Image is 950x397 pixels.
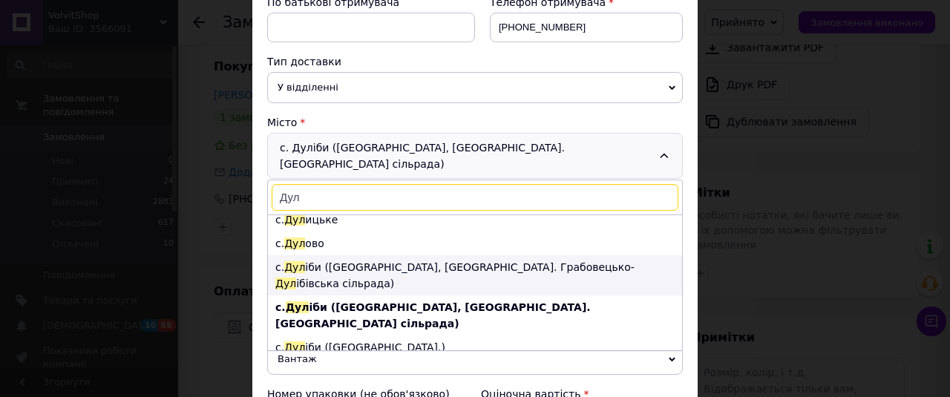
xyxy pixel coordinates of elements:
[267,72,683,103] span: У відділенні
[286,301,309,313] span: Дул
[284,214,305,226] span: Дул
[268,255,682,295] li: с. іби ([GEOGRAPHIC_DATA], [GEOGRAPHIC_DATA]. Грабовецько- ібівська сільрада)
[275,301,591,329] b: с. іби ([GEOGRAPHIC_DATA], [GEOGRAPHIC_DATA]. [GEOGRAPHIC_DATA] сільрада)
[275,278,296,289] span: Дул
[267,344,683,375] span: Вантаж
[267,115,683,130] div: Місто
[268,335,682,359] li: с. іби ([GEOGRAPHIC_DATA].)
[284,261,305,273] span: Дул
[272,184,678,211] input: Знайти
[284,237,305,249] span: Дул
[284,341,305,353] span: Дул
[267,56,341,68] span: Тип доставки
[490,13,683,42] input: +380
[268,208,682,232] li: с. ицьке
[267,133,683,179] div: с. Дуліби ([GEOGRAPHIC_DATA], [GEOGRAPHIC_DATA]. [GEOGRAPHIC_DATA] сільрада)
[268,232,682,255] li: с. ово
